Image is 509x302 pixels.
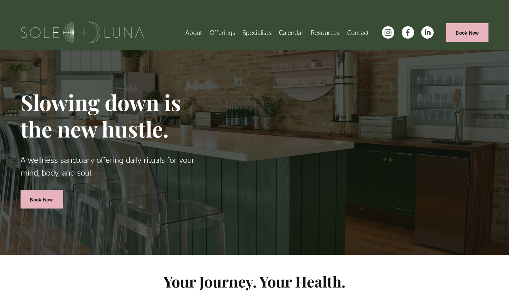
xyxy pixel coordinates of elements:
[402,26,414,39] a: facebook-unauth
[311,27,340,38] span: Resources
[347,27,369,38] a: Contact
[21,89,214,142] h1: Slowing down is the new hustle.
[210,27,235,38] a: folder dropdown
[163,271,346,291] strong: Your Journey. Your Health.
[21,22,144,43] img: Sole + Luna
[421,26,434,39] a: LinkedIn
[21,190,63,209] a: Book Now
[21,153,214,179] p: A wellness sanctuary offering daily rituals for your mind, body, and soul.
[446,23,488,42] a: Book Now
[185,27,203,38] a: About
[382,26,394,39] a: instagram-unauth
[279,27,304,38] a: Calendar
[210,27,235,38] span: Offerings
[243,27,272,38] a: Specialists
[311,27,340,38] a: folder dropdown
